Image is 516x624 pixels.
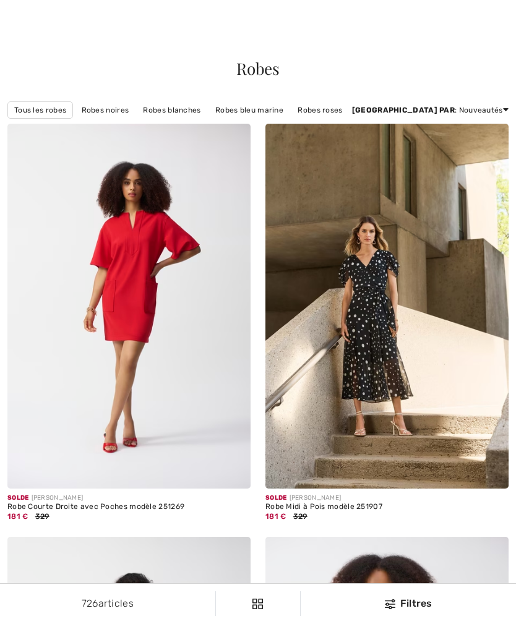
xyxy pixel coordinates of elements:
[265,494,509,503] div: [PERSON_NAME]
[209,102,290,118] a: Robes bleu marine
[291,102,348,118] a: Robes roses
[7,101,73,119] a: Tous les robes
[308,596,509,611] div: Filtres
[7,512,28,521] span: 181 €
[352,105,509,116] div: : Nouveautés
[7,124,251,489] img: Robe Courte Droite avec Poches modèle 251269. Radiant red
[7,494,29,502] span: Solde
[293,512,307,521] span: 329
[265,503,509,511] div: Robe Midi à Pois modèle 251907
[7,494,251,503] div: [PERSON_NAME]
[352,106,455,114] strong: [GEOGRAPHIC_DATA] par
[265,124,509,489] img: Robe Midi à Pois modèle 251907. Noir/Vanille
[7,503,251,511] div: Robe Courte Droite avec Poches modèle 251269
[137,102,207,118] a: Robes blanches
[35,512,49,521] span: 329
[82,597,98,609] span: 726
[75,102,135,118] a: Robes noires
[265,512,286,521] span: 181 €
[252,599,263,609] img: Filtres
[385,599,395,609] img: Filtres
[236,58,280,79] span: Robes
[265,494,287,502] span: Solde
